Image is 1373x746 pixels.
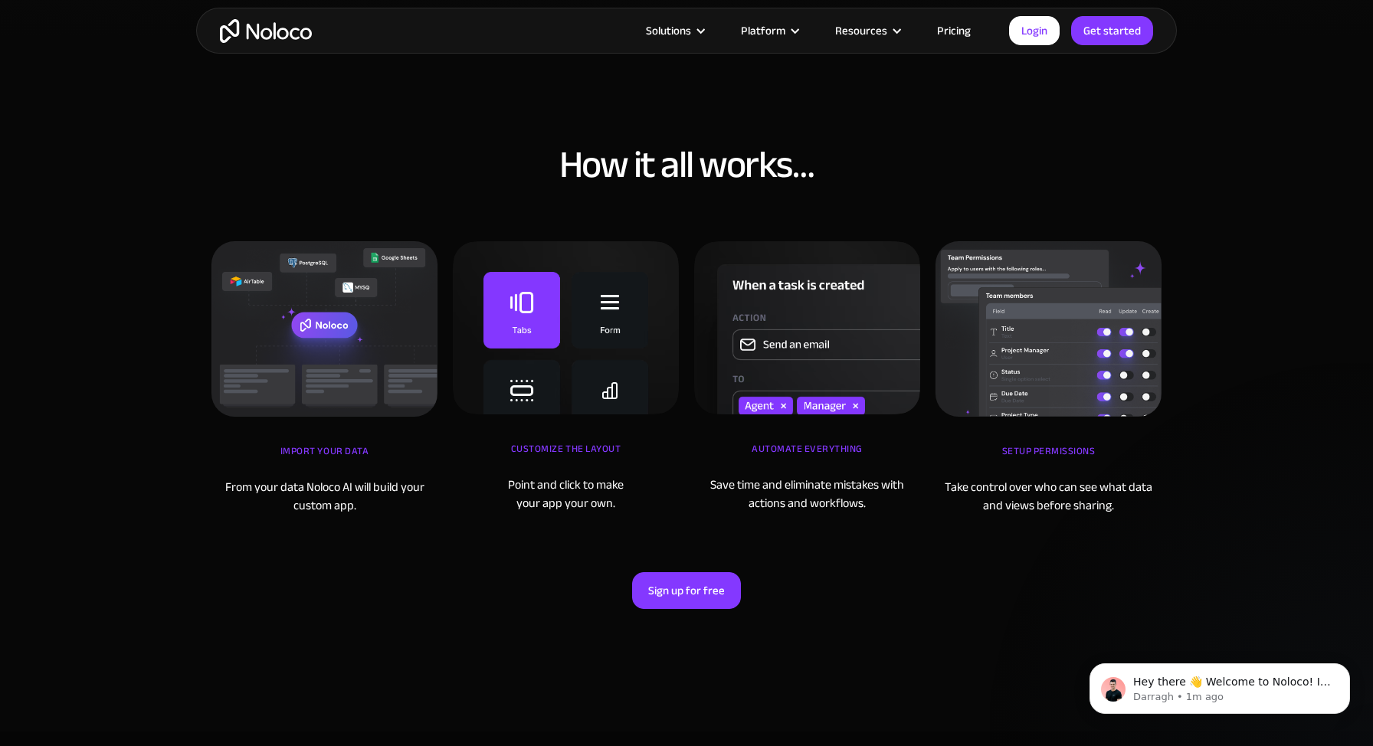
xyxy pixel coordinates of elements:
a: home [220,19,312,43]
div: Customize the layout [453,437,679,476]
a: Sign up for free [632,572,741,609]
div: iMPORT YOUR DATA [211,440,437,478]
div: From your data Noloco AI will build your custom app. [211,478,437,515]
a: Pricing [918,21,990,41]
div: Point and click to make your app your own. [453,476,679,512]
div: Platform [722,21,816,41]
a: Login [1009,16,1060,45]
div: Resources [816,21,918,41]
div: Automate Everything [694,437,920,476]
div: Take control over who can see what data and views before sharing. [936,478,1162,515]
div: Save time and eliminate mistakes with actions and workflows. [694,476,920,512]
iframe: Intercom notifications message [1067,631,1373,738]
div: Solutions [646,21,691,41]
div: Platform [741,21,785,41]
a: Get started [1071,16,1153,45]
div: Resources [835,21,887,41]
h2: How it all works… [211,146,1162,184]
div: Solutions [627,21,722,41]
div: Setup Permissions [936,440,1162,478]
